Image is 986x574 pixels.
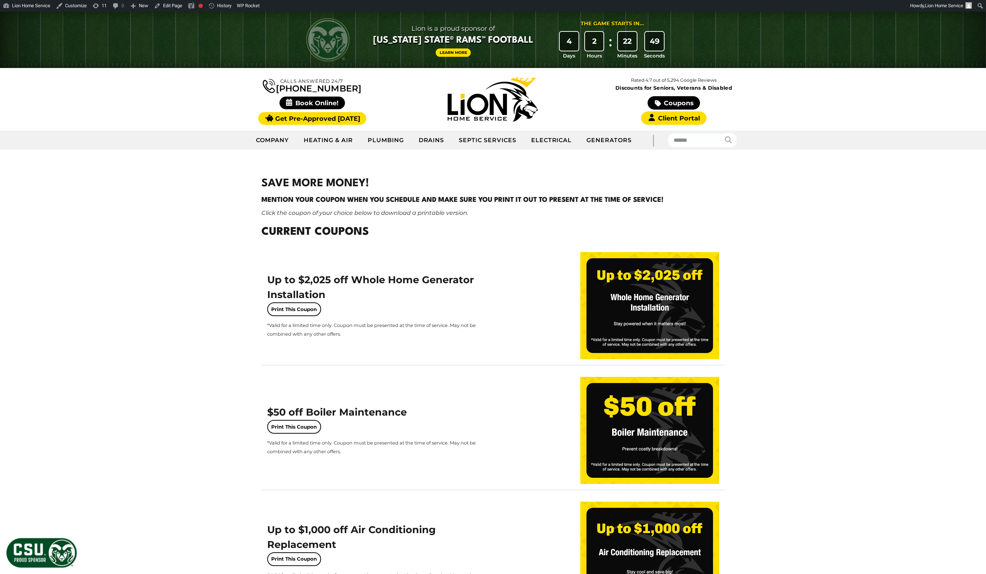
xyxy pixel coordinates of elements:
div: | [639,131,668,150]
span: Lion Home Service [925,3,963,8]
div: : [607,32,614,60]
span: Minutes [617,52,637,59]
a: Coupons [648,96,700,110]
a: Client Portal [641,111,706,125]
a: Septic Services [452,131,524,149]
span: Up to $2,025 off Whole Home Generator Installation [267,274,474,301]
div: 2 [585,32,604,51]
a: Print This Coupon [267,552,321,566]
span: Seconds [644,52,665,59]
a: Plumbing [360,131,411,149]
div: 4 [560,32,579,51]
a: Company [249,131,297,149]
div: 49 [645,32,664,51]
div: Focus keyphrase not set [199,4,203,8]
img: 50-off-boiler-maintenance-1.png.webp [580,377,719,484]
a: Print This Coupon [267,302,321,316]
h4: Mention your coupon when you schedule and make sure you print it out to present at the time of se... [261,195,725,205]
span: Book Online! [279,97,345,109]
a: Print This Coupon [267,420,321,434]
a: Generators [579,131,639,149]
a: Heating & Air [296,131,360,149]
span: [US_STATE] State® Rams™ Football [373,34,533,47]
h2: Current Coupons [261,224,725,241]
img: CSU Rams logo [306,18,350,61]
a: Learn More [436,48,471,57]
p: Rated 4.7 out of 5,294 Google Reviews [583,76,764,84]
span: *Valid for a limited time only. Coupon must be presented at the time of service. May not be combi... [267,323,476,337]
div: 22 [618,32,637,51]
span: Hours [587,52,602,59]
span: *Valid for a limited time only. Coupon must be presented at the time of service. May not be combi... [267,440,476,454]
div: The Game Starts in... [581,20,644,28]
span: $50 off Boiler Maintenance [267,406,407,418]
a: Drains [411,131,452,149]
strong: SAVE MORE MONEY! [261,178,369,189]
span: Lion is a proud sponsor of [373,23,533,34]
a: Get Pre-Approved [DATE] [258,112,366,125]
img: up-to-2025-off-generator.png.webp [580,252,719,359]
a: Electrical [524,131,580,149]
a: [PHONE_NUMBER] [263,77,361,93]
img: Lion Home Service [448,77,538,122]
span: Discounts for Seniors, Veterans & Disabled [585,85,763,90]
span: Days [563,52,575,59]
em: Click the coupon of your choice below to download a printable version. [261,209,468,216]
span: Up to $1,000 off Air Conditioning Replacement [267,524,436,550]
img: CSU Sponsor Badge [5,537,78,569]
